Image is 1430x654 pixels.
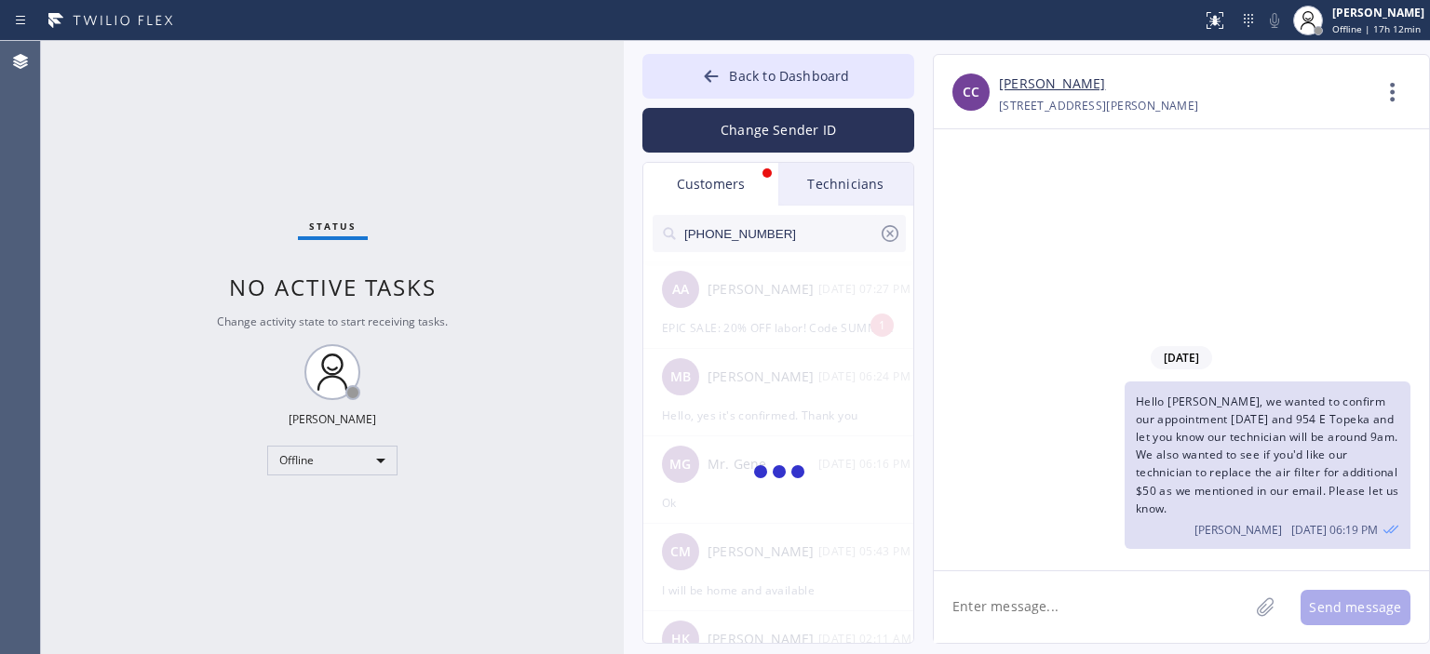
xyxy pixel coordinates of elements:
input: Search [682,215,879,252]
span: Offline | 17h 12min [1332,22,1421,35]
button: Change Sender ID [642,108,914,153]
div: [PERSON_NAME] [289,411,376,427]
span: CC [963,82,979,103]
div: Customers [643,163,778,206]
span: No active tasks [229,272,437,302]
div: Technicians [778,163,913,206]
div: [STREET_ADDRESS][PERSON_NAME] [999,95,1199,116]
span: [PERSON_NAME] [1194,522,1282,538]
a: [PERSON_NAME] [999,73,1105,95]
button: Send message [1301,590,1410,625]
button: Mute [1261,7,1288,33]
div: Offline [267,446,398,475]
span: [DATE] 06:19 PM [1291,522,1378,538]
span: Hello [PERSON_NAME], we wanted to confirm our appointment [DATE] and 954 E Topeka and let you kno... [1136,394,1399,516]
span: Change activity state to start receiving tasks. [217,314,448,329]
button: Back to Dashboard [642,54,914,99]
span: Status [309,220,357,233]
div: 09/03/2025 9:19 AM [1125,381,1410,549]
span: [DATE] [1151,346,1212,369]
span: Back to Dashboard [729,67,849,85]
div: [PERSON_NAME] [1332,5,1424,20]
